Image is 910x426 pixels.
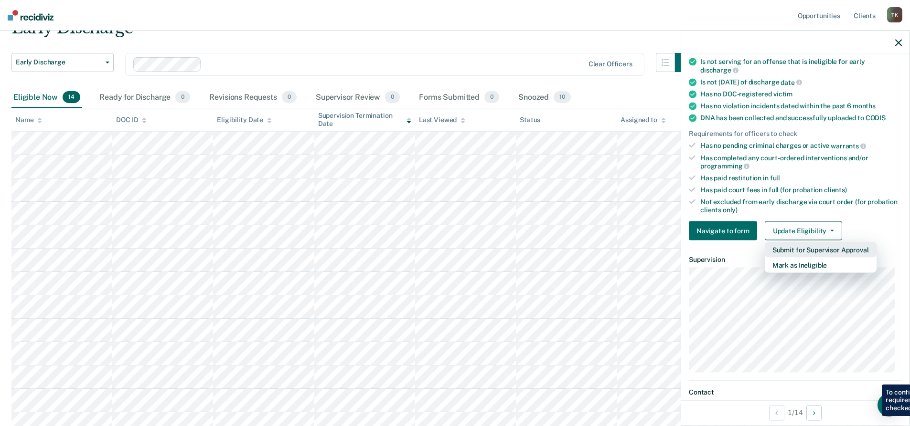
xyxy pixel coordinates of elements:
[689,256,902,264] dt: Supervision
[866,114,886,122] span: CODIS
[207,87,298,108] div: Revisions Requests
[97,87,192,108] div: Ready for Discharge
[765,221,842,240] button: Update Eligibility
[765,242,877,258] button: Submit for Supervisor Approval
[781,78,802,86] span: date
[417,87,501,108] div: Forms Submitted
[887,7,902,22] div: T K
[723,206,738,213] span: only)
[853,102,876,110] span: months
[765,258,877,273] button: Mark as Ineligible
[314,87,402,108] div: Supervisor Review
[621,116,665,124] div: Assigned to
[11,87,82,108] div: Eligible Now
[63,91,80,104] span: 14
[681,400,910,425] div: 1 / 14
[831,142,866,150] span: warrants
[516,87,573,108] div: Snoozed
[419,116,465,124] div: Last Viewed
[700,154,902,170] div: Has completed any court-ordered interventions and/or
[700,66,739,74] span: discharge
[282,91,297,104] span: 0
[700,58,902,74] div: Is not serving for an offense that is ineligible for early
[689,221,757,240] button: Navigate to form
[689,221,761,240] a: Navigate to form link
[8,10,54,21] img: Recidiviz
[700,197,902,214] div: Not excluded from early discharge via court order (for probation clients
[689,388,902,396] dt: Contact
[11,18,694,45] div: Early Discharge
[15,116,42,124] div: Name
[16,58,102,66] span: Early Discharge
[116,116,147,124] div: DOC ID
[824,186,847,194] span: clients)
[878,394,900,416] div: Open Intercom Messenger
[385,91,400,104] span: 0
[589,60,632,68] div: Clear officers
[484,91,499,104] span: 0
[700,114,902,122] div: DNA has been collected and successfully uploaded to
[700,162,749,170] span: programming
[700,78,902,86] div: Is not [DATE] of discharge
[806,405,822,420] button: Next Opportunity
[700,186,902,194] div: Has paid court fees in full (for probation
[175,91,190,104] span: 0
[520,116,540,124] div: Status
[318,112,411,128] div: Supervision Termination Date
[700,174,902,182] div: Has paid restitution in
[769,405,784,420] button: Previous Opportunity
[554,91,571,104] span: 10
[217,116,272,124] div: Eligibility Date
[773,90,792,98] span: victim
[700,142,902,150] div: Has no pending criminal charges or active
[689,130,902,138] div: Requirements for officers to check
[700,102,902,110] div: Has no violation incidents dated within the past 6
[770,174,780,182] span: full
[700,90,902,98] div: Has no DOC-registered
